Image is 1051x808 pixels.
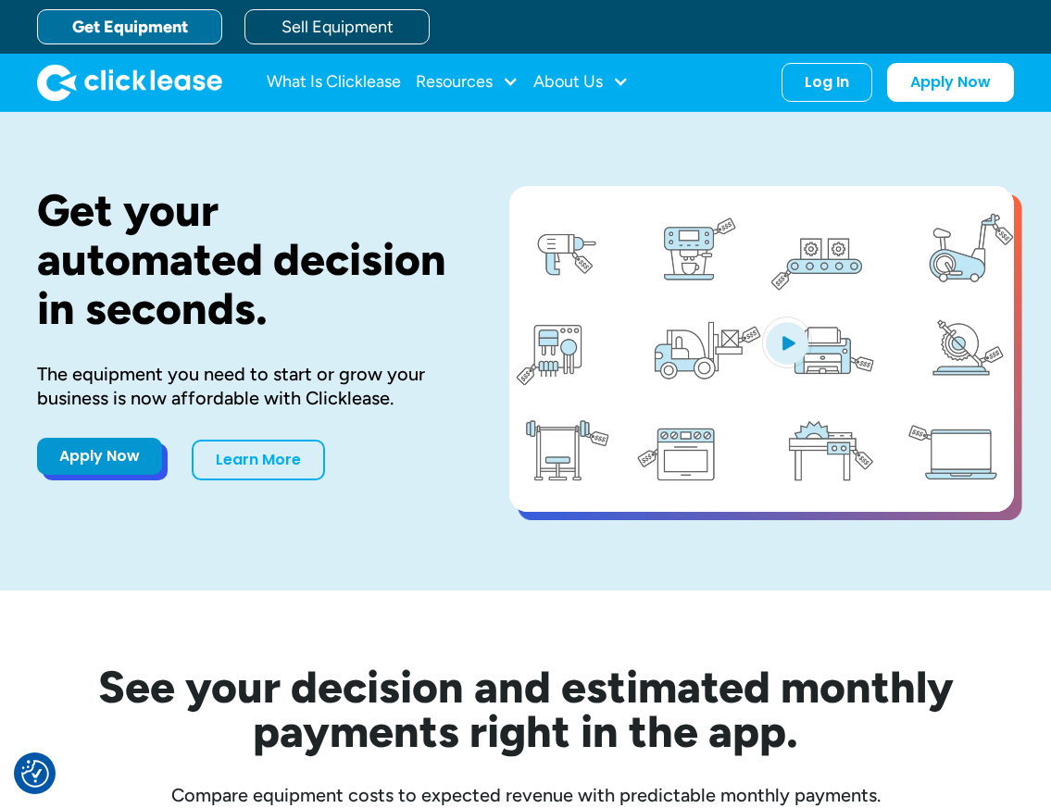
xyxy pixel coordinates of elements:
[37,64,222,101] img: Clicklease logo
[805,73,849,92] div: Log In
[416,64,519,101] div: Resources
[509,186,1014,512] a: open lightbox
[267,64,401,101] a: What Is Clicklease
[37,665,1014,753] h2: See your decision and estimated monthly payments right in the app.
[37,438,162,475] a: Apply Now
[762,317,812,368] img: Blue play button logo on a light blue circular background
[887,63,1014,102] a: Apply Now
[37,362,450,410] div: The equipment you need to start or grow your business is now affordable with Clicklease.
[192,440,325,480] a: Learn More
[244,9,430,44] a: Sell Equipment
[21,760,49,788] img: Revisit consent button
[533,64,629,101] div: About Us
[37,9,222,44] a: Get Equipment
[37,64,222,101] a: home
[21,760,49,788] button: Consent Preferences
[37,186,450,332] h1: Get your automated decision in seconds.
